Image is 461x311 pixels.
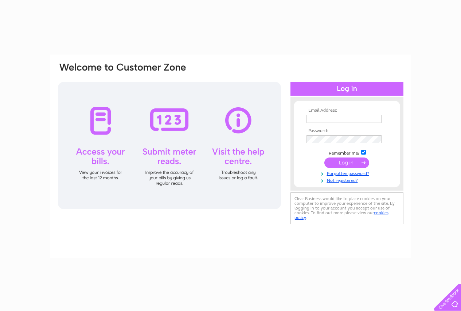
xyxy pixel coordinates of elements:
[324,158,369,168] input: Submit
[305,128,389,133] th: Password:
[294,210,388,220] a: cookies policy
[305,149,389,156] td: Remember me?
[290,192,403,224] div: Clear Business would like to place cookies on your computer to improve your experience of the sit...
[306,176,389,183] a: Not registered?
[305,108,389,113] th: Email Address:
[306,170,389,176] a: Forgotten password?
